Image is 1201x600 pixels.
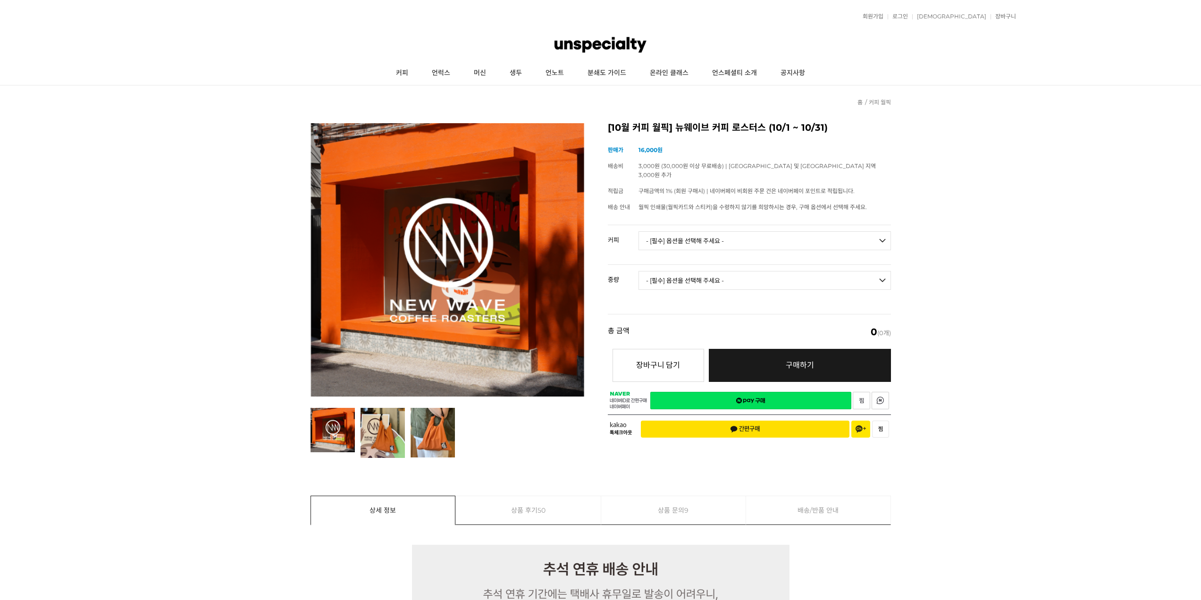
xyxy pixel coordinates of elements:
[856,425,866,433] span: 채널 추가
[638,61,700,85] a: 온라인 클래스
[608,225,638,247] th: 커피
[311,123,584,397] img: [10월 커피 월픽] 뉴웨이브 커피 로스터스 (10/1 ~ 10/31)
[576,61,638,85] a: 분쇄도 가이드
[384,61,420,85] a: 커피
[554,31,646,59] img: 언스페셜티 몰
[912,14,986,19] a: [DEMOGRAPHIC_DATA]
[888,14,908,19] a: 로그인
[684,496,689,524] span: 9
[608,203,630,211] span: 배송 안내
[709,349,891,382] a: 구매하기
[650,392,851,409] a: 새창
[878,426,883,432] span: 찜
[498,61,534,85] a: 생두
[538,496,546,524] span: 50
[991,14,1016,19] a: 장바구니
[608,146,623,153] span: 판매가
[872,392,889,409] a: 새창
[871,327,891,337] span: (0개)
[853,392,870,409] a: 새창
[746,496,890,524] a: 배송/반품 안내
[462,61,498,85] a: 머신
[730,425,760,433] span: 간편구매
[858,14,883,19] a: 회원가입
[608,162,623,169] span: 배송비
[786,361,814,370] span: 구매하기
[534,61,576,85] a: 언노트
[613,349,704,382] button: 장바구니 담기
[857,99,863,106] a: 홈
[638,146,663,153] strong: 16,000원
[872,421,889,438] button: 찜
[851,421,870,438] button: 채널 추가
[871,326,877,338] em: 0
[456,496,601,524] a: 상품 후기50
[311,496,455,524] a: 상세 정보
[608,187,623,194] span: 적립금
[610,422,634,436] span: 카카오 톡체크아웃
[420,61,462,85] a: 언럭스
[641,421,849,438] button: 간편구매
[638,187,855,194] span: 구매금액의 1% (회원 구매시) | 네이버페이 비회원 주문 건은 네이버페이 포인트로 적립됩니다.
[608,123,891,133] h2: [10월 커피 월픽] 뉴웨이브 커피 로스터스 (10/1 ~ 10/31)
[638,162,876,178] span: 3,000원 (30,000원 이상 무료배송) | [GEOGRAPHIC_DATA] 및 [GEOGRAPHIC_DATA] 지역 3,000원 추가
[601,496,746,524] a: 상품 문의9
[869,99,891,106] a: 커피 월픽
[608,327,630,337] strong: 총 금액
[769,61,817,85] a: 공지사항
[608,265,638,287] th: 중량
[700,61,769,85] a: 언스페셜티 소개
[638,203,867,211] span: 월픽 인쇄물(월픽카드와 스티커)을 수령하지 않기를 희망하시는 경우, 구매 옵션에서 선택해 주세요.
